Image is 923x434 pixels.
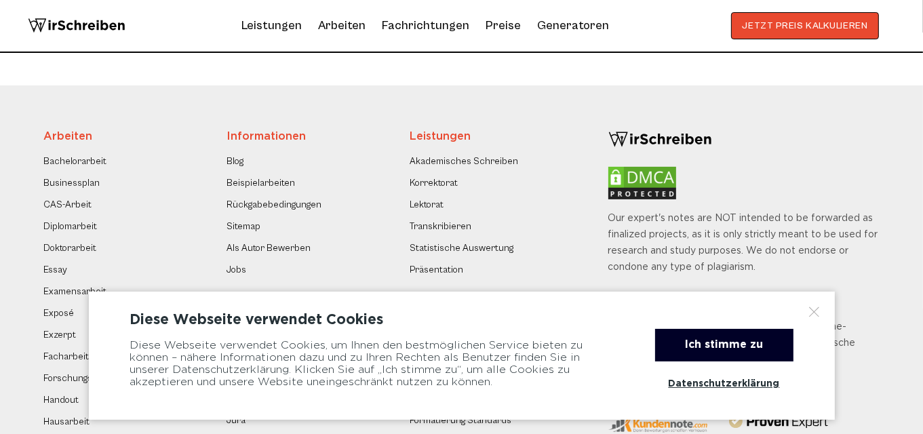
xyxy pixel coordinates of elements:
[227,175,296,191] a: Beispielarbeiten
[241,15,302,37] a: Leistungen
[318,15,366,37] a: Arbeiten
[130,312,793,328] div: Diese Webseite verwendet Cookies
[44,153,107,170] a: Bachelorarbeit
[410,262,464,278] a: Präsentation
[44,414,90,430] a: Hausarbeit
[227,197,322,213] a: Rückgabebedingungen
[410,412,512,429] a: Formatierung Standards
[44,240,97,256] a: Doktorarbeit
[44,283,107,300] a: Examensarbeit
[729,414,828,431] img: provenexpert-logo-vector 1 (1)
[382,15,469,37] a: Fachrichtungen
[28,12,125,39] img: logo wirschreiben
[655,368,793,399] a: Datenschutzerklärung
[537,15,609,37] a: Generatoren
[44,129,191,145] div: Arbeiten
[608,129,712,151] img: logo-footer
[227,240,311,256] a: Als Autor Bewerben
[608,275,880,319] div: Büroadresse:
[44,218,98,235] a: Diplomarbeit
[410,197,444,213] a: Lektorat
[227,218,261,235] a: Sitemap
[486,18,521,33] a: Preise
[44,175,100,191] a: Businessplan
[608,210,880,378] div: Our expert's notes are NOT intended to be forwarded as finalized projects, as it is only strictly...
[130,329,621,399] div: Diese Webseite verwendet Cookies, um Ihnen den bestmöglichen Service bieten zu können – nähere In...
[44,327,77,343] a: Exzerpt
[227,262,247,278] a: Jobs
[655,329,793,361] div: Ich stimme zu
[608,414,707,433] img: kundennote-logo-min
[44,370,118,387] a: Forschungsarbeit
[44,262,68,278] a: Essay
[44,392,79,408] a: Handout
[410,175,458,191] a: Korrektorat
[44,349,90,365] a: Facharbeit
[608,167,676,199] img: dmca
[410,129,557,145] div: Leistungen
[44,305,75,321] a: Exposé
[410,218,472,235] a: Transkribieren
[227,129,374,145] div: Informationen
[227,412,246,429] a: Jura
[227,153,244,170] a: Blog
[731,12,880,39] button: JETZT PREIS KALKULIEREN
[410,240,514,256] a: Statistische Auswertung
[410,153,519,170] a: Akademisches Schreiben
[44,197,92,213] a: CAS-Arbeit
